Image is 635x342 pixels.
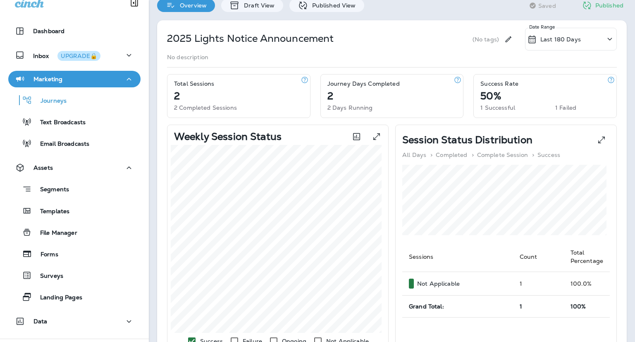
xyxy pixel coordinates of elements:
[368,128,385,145] button: View graph expanded to full screen
[174,104,237,111] p: 2 Completed Sessions
[540,36,581,43] p: Last 180 Days
[348,128,365,145] button: Toggle between session count and session percentage
[327,80,400,87] p: Journey Days Completed
[501,28,516,51] div: Edit
[8,288,141,306] button: Landing Pages
[8,313,141,330] button: Data
[33,318,48,325] p: Data
[417,280,460,287] p: Not Applicable
[8,47,141,63] button: InboxUPGRADE🔒
[33,28,64,34] p: Dashboard
[436,152,467,158] p: Completed
[477,152,528,158] p: Complete Session
[32,272,63,280] p: Surveys
[532,152,534,158] p: >
[33,164,53,171] p: Assets
[174,93,180,99] p: 2
[8,245,141,263] button: Forms
[595,2,623,9] p: Published
[513,272,564,296] td: 1
[8,71,141,87] button: Marketing
[176,2,207,9] p: Overview
[174,80,214,87] p: Total Sessions
[8,92,141,109] button: Journeys
[57,51,100,61] button: UPGRADE🔒
[8,267,141,284] button: Surveys
[480,104,515,111] p: 1 Successful
[593,132,610,148] button: View Pie expanded to full screen
[32,140,89,148] p: Email Broadcasts
[8,135,141,152] button: Email Broadcasts
[308,2,356,9] p: Published View
[32,229,77,237] p: File Manager
[8,159,141,176] button: Assets
[513,242,564,272] th: Count
[564,272,610,296] td: 100.0 %
[8,113,141,130] button: Text Broadcasts
[32,119,86,127] p: Text Broadcasts
[33,51,100,60] p: Inbox
[32,251,58,259] p: Forms
[32,186,69,194] p: Segments
[240,2,275,9] p: Draft View
[167,32,334,45] p: 2025 Lights Notice Announcement
[32,97,67,105] p: Journeys
[571,303,586,310] span: 100%
[327,93,333,99] p: 2
[402,242,513,272] th: Sessions
[555,104,576,111] p: 1 Failed
[8,23,141,39] button: Dashboard
[473,36,499,43] p: (No tags)
[480,93,501,99] p: 50%
[327,104,373,111] p: 2 Days Running
[529,24,556,30] p: Date Range
[174,133,282,140] p: Weekly Session Status
[61,53,97,59] div: UPGRADE🔒
[402,152,426,158] p: All Days
[32,294,82,302] p: Landing Pages
[537,152,560,158] p: Success
[564,242,610,272] th: Total Percentage
[472,152,474,158] p: >
[409,303,444,310] span: Grand Total:
[33,76,62,82] p: Marketing
[402,137,532,143] p: Session Status Distribution
[167,54,208,60] p: No description
[8,224,141,241] button: File Manager
[480,80,518,87] p: Success Rate
[520,303,522,310] span: 1
[8,180,141,198] button: Segments
[8,202,141,219] button: Templates
[430,152,432,158] p: >
[32,208,69,216] p: Templates
[538,2,556,9] span: Saved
